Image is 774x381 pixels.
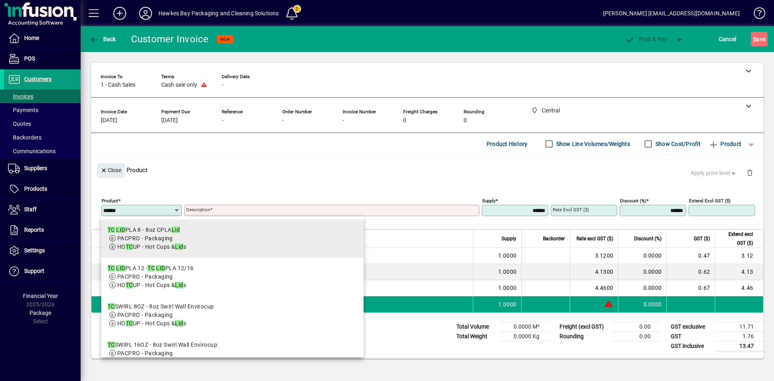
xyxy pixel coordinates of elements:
[452,331,501,341] td: Total Weight
[24,227,44,233] span: Reports
[501,234,516,243] span: Supply
[117,244,186,250] span: HO UP - Hot Cups & s
[483,137,531,151] button: Product History
[501,331,549,341] td: 0.0000 Kg
[575,284,613,292] div: 4.4600
[343,117,344,124] span: -
[117,235,173,242] span: PACPRO - Packaging
[603,7,740,20] div: [PERSON_NAME] [EMAIL_ADDRESS][DOMAIN_NAME]
[87,32,118,46] button: Back
[694,234,710,243] span: GST ($)
[172,227,180,233] em: Lid
[556,331,612,341] td: Rounding
[24,165,47,171] span: Suppliers
[715,331,764,341] td: 1.76
[666,248,715,264] td: 0.47
[108,264,194,273] div: PLA 12 - PLA 12/16
[107,6,133,21] button: Add
[639,36,643,42] span: P
[126,244,133,250] em: TC
[117,350,173,356] span: PACPRO - Packaging
[108,302,214,311] div: SWIRL 8OZ - 8oz Swirl Wall Envirocup
[667,331,715,341] td: GST
[740,169,759,176] app-page-header-button: Delete
[720,230,753,248] span: Extend excl GST ($)
[101,117,117,124] span: [DATE]
[4,220,81,240] a: Reports
[403,117,406,124] span: 0
[4,261,81,281] a: Support
[108,227,115,233] em: TC
[618,296,666,312] td: 0.0000
[116,265,125,271] em: LID
[175,282,183,288] em: Lid
[618,264,666,280] td: 0.0000
[464,117,467,124] span: 0
[156,265,165,271] em: LID
[498,252,517,260] span: 1.0000
[24,76,52,82] span: Customers
[575,268,613,276] div: 4.1300
[101,296,364,334] mat-option: TC SWIRL 8OZ - 8oz Swirl Wall Envirocup
[4,117,81,131] a: Quotes
[108,265,115,271] em: TC
[148,265,155,271] em: TC
[612,322,660,331] td: 0.00
[89,36,116,42] span: Back
[8,148,56,154] span: Communications
[691,169,737,177] span: Apply price level
[740,163,759,183] button: Delete
[24,35,39,41] span: Home
[175,320,183,327] em: Lid
[715,341,764,351] td: 13.47
[108,226,186,234] div: PLA 8 - 8oz CPLA
[4,200,81,220] a: Staff
[501,322,549,331] td: 0.0000 M³
[108,303,115,310] em: TC
[102,198,118,203] mat-label: Product
[667,322,715,331] td: GST exclusive
[91,155,764,185] div: Product
[4,131,81,144] a: Backorders
[117,282,186,288] span: HO UP - Hot Cups & s
[634,234,662,243] span: Discount (%)
[618,280,666,296] td: 0.0000
[116,227,125,233] em: LID
[4,144,81,158] a: Communications
[487,137,528,150] span: Product History
[108,341,115,348] em: TC
[715,248,763,264] td: 3.12
[97,163,125,178] button: Close
[117,312,173,318] span: PACPRO - Packaging
[715,280,763,296] td: 4.46
[4,158,81,179] a: Suppliers
[689,198,730,203] mat-label: Extend excl GST ($)
[625,36,668,42] span: ost & Pay
[186,207,210,212] mat-label: Description
[24,185,47,192] span: Products
[543,234,565,243] span: Backorder
[100,164,121,177] span: Close
[4,179,81,199] a: Products
[576,234,613,243] span: Rate excl GST ($)
[748,2,764,28] a: Knowledge Base
[24,247,45,254] span: Settings
[555,140,630,148] label: Show Line Volumes/Weights
[161,82,197,88] span: Cash sale only
[452,322,501,331] td: Total Volume
[117,320,186,327] span: HO UP - Hot Cups & s
[753,33,766,46] span: ave
[612,331,660,341] td: 0.00
[161,117,178,124] span: [DATE]
[23,293,58,299] span: Financial Year
[618,248,666,264] td: 0.0000
[108,341,217,349] div: SWIRL 16OZ - 8oz Swirl Wall Envirocup
[621,32,672,46] button: Post & Pay
[553,207,589,212] mat-label: Rate excl GST ($)
[222,82,223,88] span: -
[24,268,44,274] span: Support
[687,166,741,180] button: Apply price level
[29,310,51,316] span: Package
[753,36,756,42] span: S
[24,55,35,62] span: POS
